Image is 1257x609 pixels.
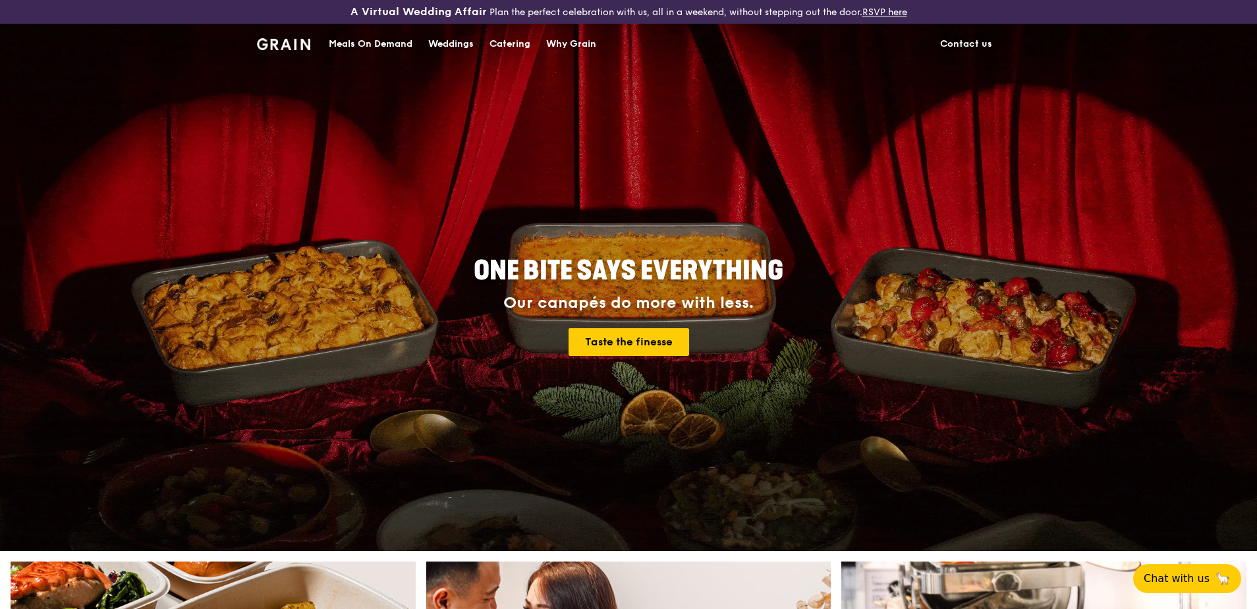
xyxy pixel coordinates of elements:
a: Weddings [420,24,482,64]
div: Meals On Demand [329,24,412,64]
span: Chat with us [1144,571,1210,587]
h3: A Virtual Wedding Affair [350,5,487,18]
a: Catering [482,24,538,64]
a: Why Grain [538,24,604,64]
div: Catering [489,24,530,64]
a: RSVP here [862,7,907,18]
button: Chat with us🦙 [1133,564,1241,593]
div: Our canapés do more with less. [391,294,866,312]
span: ONE BITE SAYS EVERYTHING [474,255,783,287]
div: Weddings [428,24,474,64]
div: Why Grain [546,24,596,64]
span: 🦙 [1215,571,1231,587]
a: Taste the finesse [569,328,689,356]
a: GrainGrain [257,23,310,63]
img: Grain [257,38,310,50]
a: Contact us [932,24,1000,64]
div: Plan the perfect celebration with us, all in a weekend, without stepping out the door. [249,5,1008,18]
